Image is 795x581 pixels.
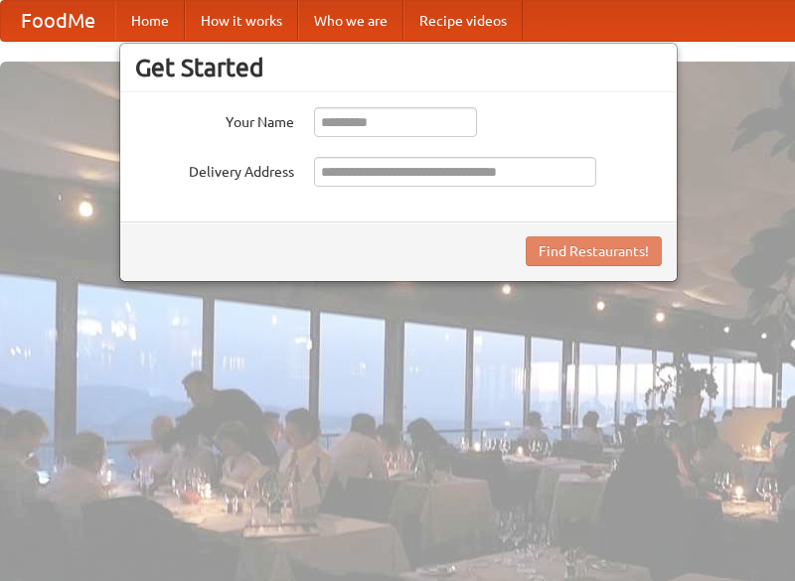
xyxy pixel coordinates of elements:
a: FoodMe [1,1,115,41]
a: Recipe videos [403,1,523,41]
label: Delivery Address [135,157,294,182]
button: Find Restaurants! [526,236,662,266]
h3: Get Started [135,53,662,82]
a: How it works [185,1,298,41]
a: Home [115,1,185,41]
label: Your Name [135,107,294,132]
a: Who we are [298,1,403,41]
